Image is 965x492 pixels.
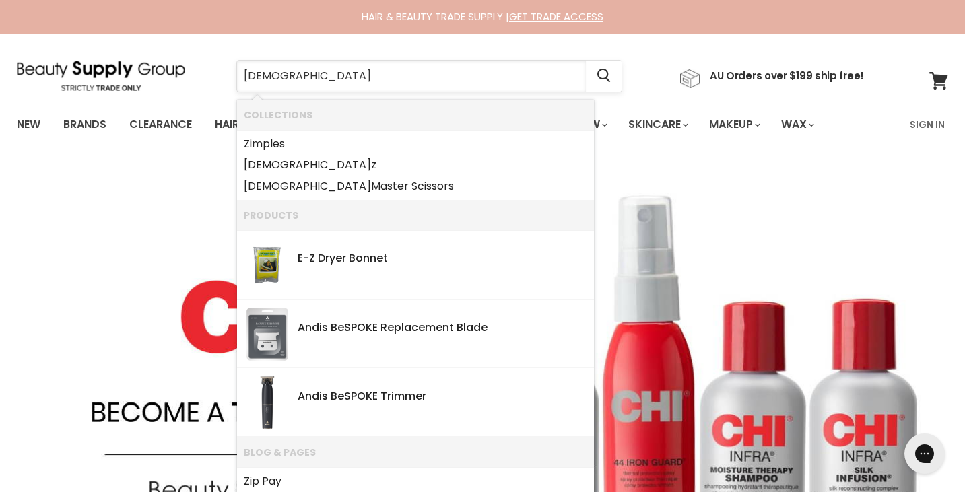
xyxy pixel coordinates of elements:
[237,154,594,176] li: Collections: Zenz
[237,368,594,437] li: Products: Andis BeSPOKE Trimmer
[53,110,117,139] a: Brands
[7,110,51,139] a: New
[205,110,283,139] a: Haircare
[237,300,594,368] li: Products: Andis BeSPOKE Replacement Blade
[236,60,622,92] form: Product
[119,110,202,139] a: Clearance
[237,130,594,155] li: Collections: Zimples
[237,230,594,300] li: Products: E-Z Dryer Bonnet
[244,470,587,492] a: Zip Pay
[244,176,587,197] a: Master Scissors
[618,110,696,139] a: Skincare
[898,429,952,479] iframe: Gorgias live chat messenger
[244,375,291,431] img: 74140-bespoke-centennial-trimmer-ctb-straight-1-web_200x.png
[586,61,622,92] button: Search
[244,157,371,172] b: [DEMOGRAPHIC_DATA]
[237,100,594,130] li: Collections
[771,110,822,139] a: Wax
[7,105,863,144] ul: Main menu
[298,322,587,336] div: Andis BeSPOKE Replacement Blade
[244,306,291,362] img: 560149-bespoke-trimmer-replacement-blade-ctb-package-front-web_200x.png
[298,252,587,267] div: E-Z Dryer Bonnet
[237,437,594,467] li: Blog & Pages
[699,110,768,139] a: Makeup
[244,154,587,176] a: z
[244,133,587,155] a: Zimples
[244,178,371,194] b: [DEMOGRAPHIC_DATA]
[237,176,594,201] li: Collections: Zen Master Scissors
[237,61,586,92] input: Search
[248,237,286,293] img: EZ0001_200x.jpg
[509,9,603,24] a: GET TRADE ACCESS
[298,390,587,405] div: Andis BeSPOKE Trimmer
[902,110,953,139] a: Sign In
[237,200,594,230] li: Products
